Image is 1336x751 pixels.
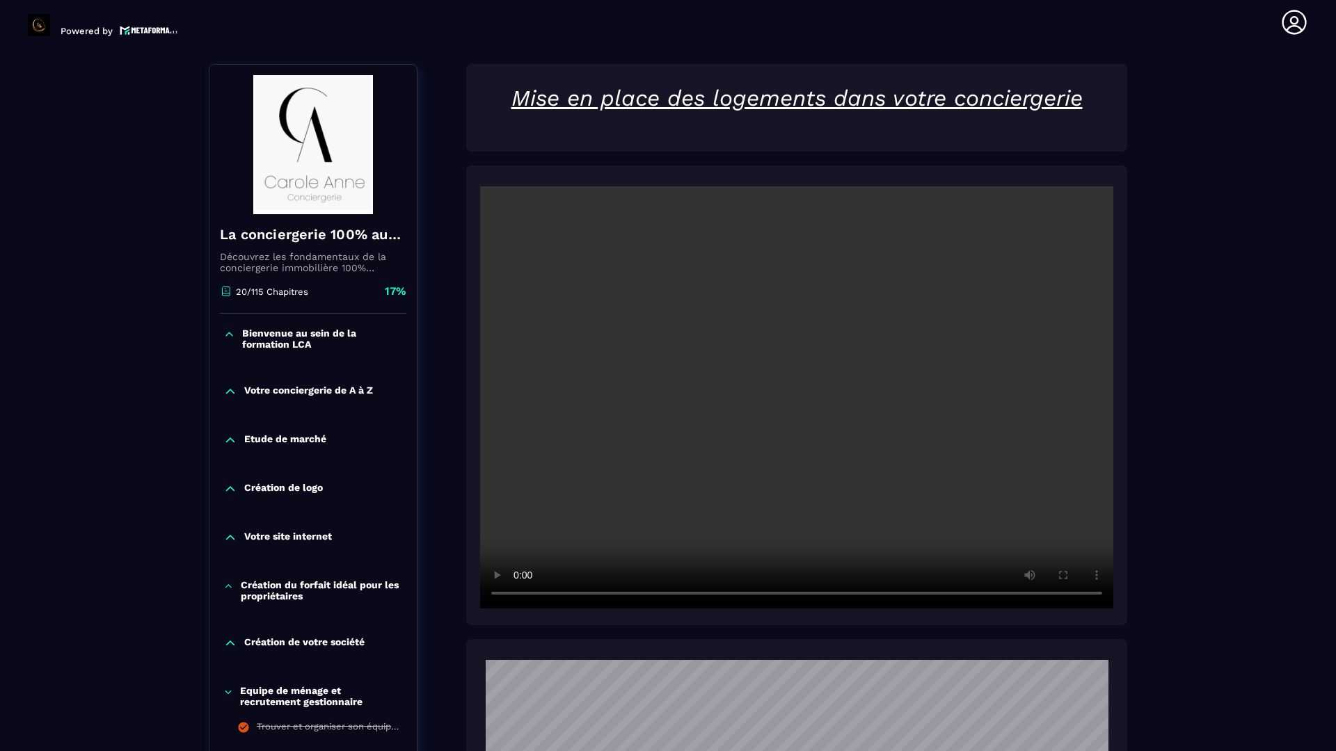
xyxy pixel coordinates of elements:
[257,721,403,736] div: Trouver et organiser son équipe de ménage
[385,284,406,299] p: 17%
[220,75,406,214] img: banner
[28,14,50,36] img: logo-branding
[244,482,323,496] p: Création de logo
[241,579,403,601] p: Création du forfait idéal pour les propriétaires
[244,531,332,544] p: Votre site internet
[511,85,1083,111] u: Mise en place des logements dans votre conciergerie
[120,24,178,36] img: logo
[220,225,406,244] h4: La conciergerie 100% automatisée
[61,26,113,36] p: Powered by
[242,328,403,350] p: Bienvenue au sein de la formation LCA
[220,251,406,273] p: Découvrez les fondamentaux de la conciergerie immobilière 100% automatisée. Cette formation est c...
[240,685,403,707] p: Equipe de ménage et recrutement gestionnaire
[236,286,308,297] p: 20/115 Chapitres
[244,433,326,447] p: Etude de marché
[244,636,365,650] p: Création de votre société
[244,385,373,398] p: Votre conciergerie de A à Z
